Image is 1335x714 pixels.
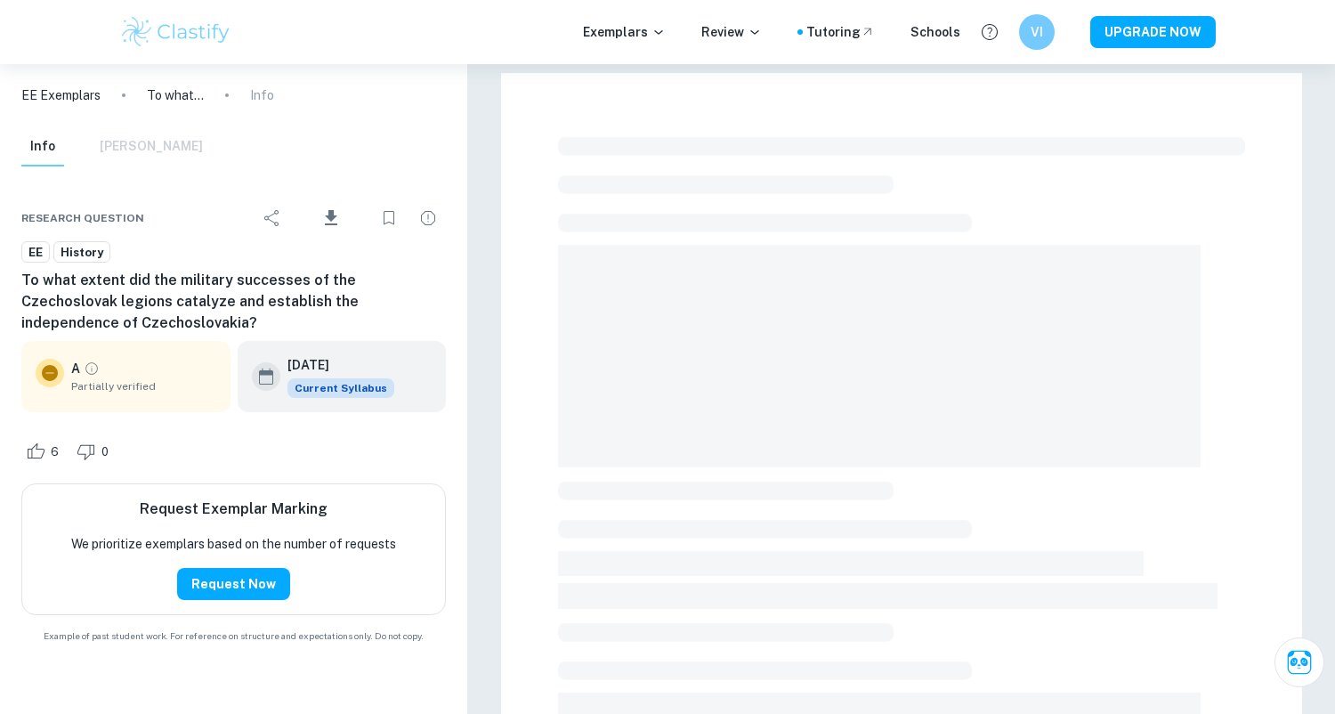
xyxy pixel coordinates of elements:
[294,195,368,241] div: Download
[71,359,80,378] p: A
[701,22,762,42] p: Review
[287,355,380,375] h6: [DATE]
[806,22,875,42] a: Tutoring
[54,244,109,262] span: History
[410,200,446,236] div: Report issue
[22,244,49,262] span: EE
[21,270,446,334] h6: To what extent did the military successes of the Czechoslovak legions catalyze and establish the ...
[1274,637,1324,687] button: Ask Clai
[287,378,394,398] span: Current Syllabus
[910,22,960,42] a: Schools
[41,443,69,461] span: 6
[53,241,110,264] a: History
[140,499,328,520] h6: Request Exemplar Marking
[21,437,69,466] div: Like
[250,85,274,105] p: Info
[1019,14,1055,50] button: VI
[147,85,204,105] p: To what extent did the military successes of the Czechoslovak legions catalyze and establish the ...
[71,378,216,394] span: Partially verified
[255,200,290,236] div: Share
[975,17,1005,47] button: Help and Feedback
[21,85,101,105] a: EE Exemplars
[583,22,666,42] p: Exemplars
[371,200,407,236] div: Bookmark
[72,437,118,466] div: Dislike
[177,568,290,600] button: Request Now
[1027,22,1048,42] h6: VI
[21,127,64,166] button: Info
[1090,16,1216,48] button: UPGRADE NOW
[84,361,100,377] a: Grade partially verified
[21,241,50,264] a: EE
[287,378,394,398] div: This exemplar is based on the current syllabus. Feel free to refer to it for inspiration/ideas wh...
[21,629,446,643] span: Example of past student work. For reference on structure and expectations only. Do not copy.
[21,210,144,226] span: Research question
[92,443,118,461] span: 0
[71,534,396,554] p: We prioritize exemplars based on the number of requests
[119,14,232,50] img: Clastify logo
